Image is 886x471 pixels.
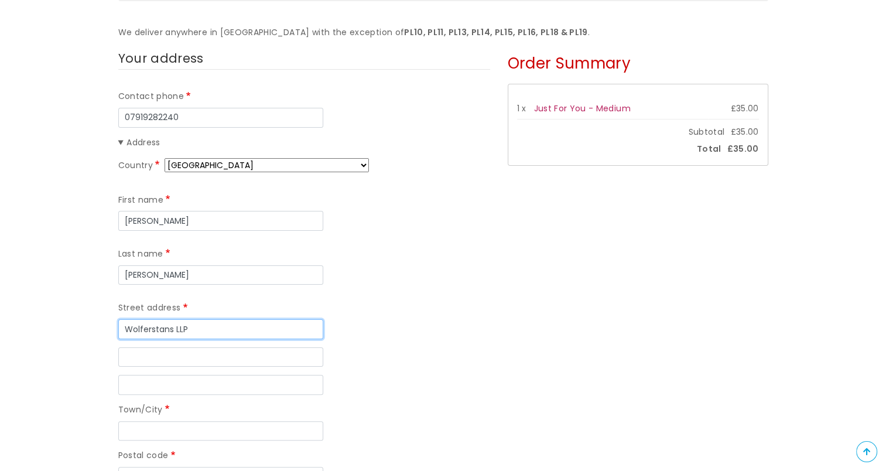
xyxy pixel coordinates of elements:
[118,159,162,173] label: Country
[118,301,190,315] label: Street address
[708,99,759,119] td: £35.00
[533,103,630,114] a: Just For You - Medium
[118,50,204,67] span: Your address
[118,90,193,104] label: Contact phone
[118,403,172,417] label: Town/City
[691,142,727,156] span: Total
[118,26,768,40] p: We deliver anywhere in [GEOGRAPHIC_DATA] with the exception of .
[118,136,490,150] summary: Address
[404,26,587,38] strong: PL10, PL11, PL13, PL14, PL15, PL16, PL18 & PL19
[118,247,173,261] label: Last name
[118,193,173,207] label: First name
[118,449,177,463] label: Postal code
[727,142,758,156] span: £35.00
[730,125,758,139] span: £35.00
[683,125,731,139] span: Subtotal
[508,48,768,82] h3: Order Summary
[517,99,534,119] td: 1 x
